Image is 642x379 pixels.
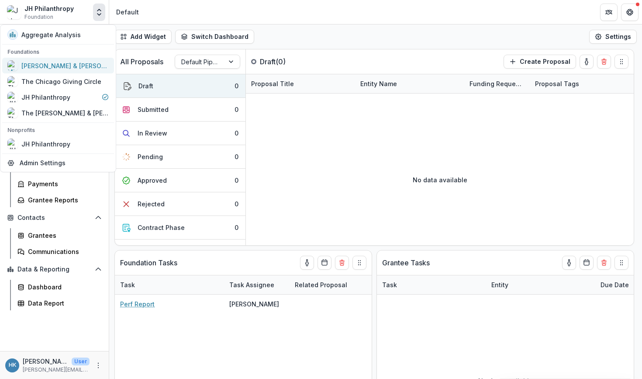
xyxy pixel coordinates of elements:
a: Grantees [14,228,105,243]
div: Entity [486,280,514,289]
button: Approved0 [115,169,245,192]
p: Draft ( 0 ) [260,56,325,67]
button: Open entity switcher [93,3,105,21]
button: toggle-assigned-to-me [562,256,576,270]
button: Get Help [621,3,639,21]
button: Add Widget [114,30,172,44]
span: Contacts [17,214,91,222]
span: Data & Reporting [17,266,91,273]
div: Entity Name [355,79,402,88]
div: Task [377,275,486,294]
button: Open Data & Reporting [3,262,105,276]
button: Settings [589,30,637,44]
p: All Proposals [120,56,163,67]
a: Grantee Reports [14,193,105,207]
div: 0 [235,129,238,138]
button: Draft0 [115,74,245,98]
button: Pending0 [115,145,245,169]
div: Related Proposal [290,280,352,289]
div: 0 [235,105,238,114]
a: Communications [14,244,105,259]
div: Proposal Tags [530,74,639,93]
div: Default [116,7,139,17]
div: Task Assignee [224,275,290,294]
div: Related Proposal [290,275,399,294]
button: Delete card [597,256,611,270]
div: Task [115,280,140,289]
button: Partners [600,3,618,21]
button: Delete card [597,55,611,69]
div: Entity Name [355,74,464,93]
a: Dashboard [14,280,105,294]
button: Drag [614,55,628,69]
div: JH Philanthropy [24,4,74,13]
div: Hannah Kaplan [9,362,16,368]
button: Rejected0 [115,192,245,216]
div: Proposal Title [246,79,299,88]
div: 0 [235,152,238,161]
button: toggle-assigned-to-me [580,55,594,69]
p: No data available [413,175,467,184]
div: Proposal Title [246,74,355,93]
p: User [72,358,90,365]
div: Entity [486,275,595,294]
div: Submitted [138,105,169,114]
button: Delete card [335,256,349,270]
div: 0 [235,81,238,90]
button: Calendar [580,256,594,270]
div: Task [115,275,224,294]
div: 0 [235,223,238,232]
p: [PERSON_NAME][EMAIL_ADDRESS][DOMAIN_NAME] [23,366,90,374]
a: Perf Report [120,299,155,309]
button: Submitted0 [115,98,245,122]
div: Data Report [28,299,98,308]
button: Open Contacts [3,211,105,225]
button: In Review0 [115,122,245,145]
div: Task [377,280,402,289]
div: Communications [28,247,98,256]
span: Foundation [24,13,53,21]
div: Funding Requested [464,79,530,88]
div: [PERSON_NAME] [229,299,279,309]
button: More [93,360,104,371]
div: 0 [235,199,238,209]
a: Payments [14,177,105,191]
div: In Review [138,129,167,138]
div: Task Assignee [224,280,280,289]
button: toggle-assigned-to-me [300,256,314,270]
p: Foundation Tasks [120,257,177,268]
button: Switch Dashboard [175,30,254,44]
p: [PERSON_NAME] [23,357,68,366]
button: Create Proposal [504,55,576,69]
div: Rejected [138,199,165,209]
img: JH Philanthropy [7,5,21,19]
div: Grantees [28,231,98,240]
button: Calendar [318,256,331,270]
div: Draft [138,81,153,90]
div: Dashboard [28,282,98,292]
div: Grantee Reports [28,195,98,205]
button: Drag [352,256,366,270]
div: Funding Requested [464,74,530,93]
div: Payments [28,179,98,188]
button: Contract Phase0 [115,216,245,240]
div: Contract Phase [138,223,185,232]
div: Due Date [595,280,634,289]
p: Grantee Tasks [382,257,430,268]
nav: breadcrumb [113,6,142,18]
button: Drag [614,256,628,270]
a: Data Report [14,296,105,310]
div: Pending [138,152,163,161]
div: Proposal Tags [530,79,584,88]
div: Approved [138,176,167,185]
div: 0 [235,176,238,185]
